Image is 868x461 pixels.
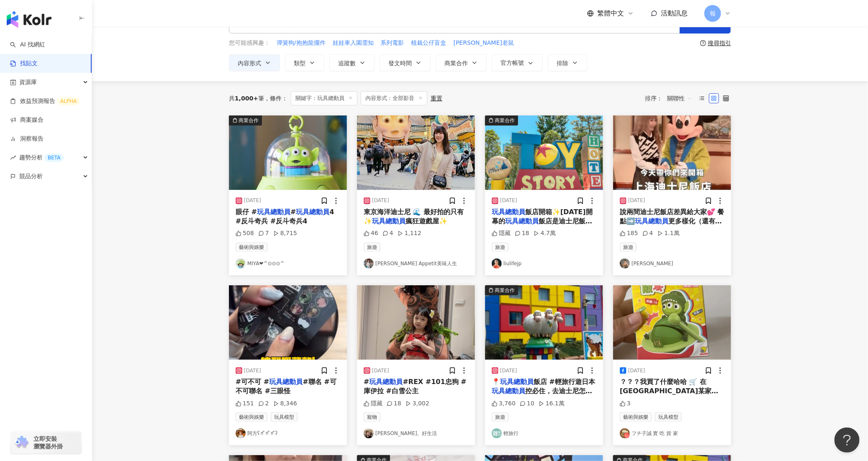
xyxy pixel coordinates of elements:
div: post-image商業合作 [229,115,347,190]
span: 控必住，去迪士尼怎麼可以不住 [492,387,592,404]
span: 旅遊 [492,412,508,422]
div: 3,002 [406,400,429,408]
mark: 玩具總動員 [492,387,525,395]
div: 185 [620,229,638,238]
mark: 玩具總動員 [296,208,329,216]
a: KOL Avatar[PERSON_NAME]。好生活 [364,428,468,438]
span: 娃娃車入園需知 [333,39,374,47]
span: 📍 [492,378,500,386]
div: 7 [258,229,269,238]
span: 藝術與娛樂 [620,412,652,422]
span: 東京海洋迪士尼 🌊 最好拍的只有✨️ [364,208,464,225]
span: 排除 [557,60,568,67]
span: 發文時間 [388,60,412,67]
a: KOL Avatar阿方ʕಠಿಠಿಠಿʔ [236,428,340,438]
span: 活動訊息 [661,9,688,17]
div: [DATE] [372,367,389,374]
span: 您可能感興趣： [229,39,270,47]
span: 追蹤數 [338,60,356,67]
div: 商業合作 [495,286,515,295]
img: KOL Avatar [492,428,502,438]
span: 彈簧狗/抱抱龍擺件 [277,39,326,47]
a: KOL Avatar輕旅行 [492,428,596,438]
span: #REX #101忠狗 #庫伊拉 #白雪公主 [364,378,467,395]
span: 藝術與娛樂 [236,412,267,422]
span: 系列電影 [381,39,404,47]
span: 飯店開箱✨[DATE]開幕的 [492,208,593,225]
a: KOL AvatarMIYA❤^⊙⊙⊙^ [236,259,340,269]
div: [DATE] [628,367,645,374]
div: post-image [613,115,731,190]
a: 效益預測報告ALPHA [10,97,80,105]
span: 商業合作 [444,60,468,67]
button: 娃娃車入園需知 [332,38,374,48]
img: post-image [229,115,347,190]
mark: 玩具總動員 [500,378,534,386]
span: 玩具模型 [271,412,298,422]
div: 18 [387,400,401,408]
mark: 玩具總動員 [492,208,525,216]
img: post-image [613,285,731,360]
mark: 玩具總動員 [269,378,303,386]
span: 報 [710,9,716,18]
div: 4.7萬 [534,229,556,238]
div: post-image商業合作 [485,115,603,190]
button: 類型 [285,54,324,71]
span: 植栽公仔盲盒 [411,39,447,47]
span: 資源庫 [19,73,37,92]
div: post-image [229,285,347,360]
button: 排除 [548,54,587,71]
span: 競品分析 [19,167,43,186]
span: 條件 ： [264,95,288,102]
img: KOL Avatar [620,428,630,438]
a: 商案媒合 [10,116,44,124]
button: 發文時間 [380,54,431,71]
mark: 玩具總動員 [505,217,539,225]
span: #聯名 #可不可聯名 #三眼怪 [236,378,336,395]
div: [DATE] [244,197,261,204]
div: 4 [642,229,653,238]
div: 商業合作 [239,116,259,125]
div: 商業合作 [495,116,515,125]
div: 隱藏 [364,400,383,408]
span: 關聯性 [667,92,692,105]
div: [DATE] [372,197,389,204]
span: 眼仔 # [236,208,257,216]
button: 系列電影 [380,38,405,48]
div: 排序： [645,92,697,105]
span: 說兩間迪士尼飯店差異給大家💕 餐點➡️ [620,208,724,225]
div: 10 [520,400,534,408]
div: 搜尋指引 [708,40,731,46]
button: 植栽公仔盲盒 [411,38,447,48]
div: 隱藏 [492,229,511,238]
img: KOL Avatar [364,259,374,269]
div: 18 [515,229,529,238]
mark: 玩具總動員 [372,217,406,225]
span: 玩具模型 [655,412,682,422]
div: 8,715 [273,229,297,238]
span: 1,000+ [235,95,258,102]
span: 官方帳號 [501,59,524,66]
div: 46 [364,229,378,238]
span: 內容形式：全部影音 [361,91,427,105]
img: post-image [485,285,603,360]
img: chrome extension [13,436,30,449]
div: 3 [620,400,631,408]
div: [DATE] [500,197,517,204]
img: post-image [357,115,475,190]
button: [PERSON_NAME]老鼠 [453,38,514,48]
button: 追蹤數 [329,54,375,71]
span: 旅遊 [492,243,508,252]
span: 旅遊 [364,243,380,252]
img: KOL Avatar [364,428,374,438]
a: 洞察報告 [10,135,44,143]
div: 16.1萬 [539,400,565,408]
div: 共 筆 [229,95,264,102]
a: KOL Avatarフチ子誠 實 吃 貨 家 [620,428,724,438]
span: 4 #反斗奇兵 #反斗奇兵4 [236,208,334,225]
span: 趨勢分析 [19,148,64,167]
button: 商業合作 [436,54,487,71]
span: ？？？我買了什麼哈哈 🛒 在[GEOGRAPHIC_DATA]某家玩具店買的 # [620,378,718,405]
div: 4 [383,229,393,238]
